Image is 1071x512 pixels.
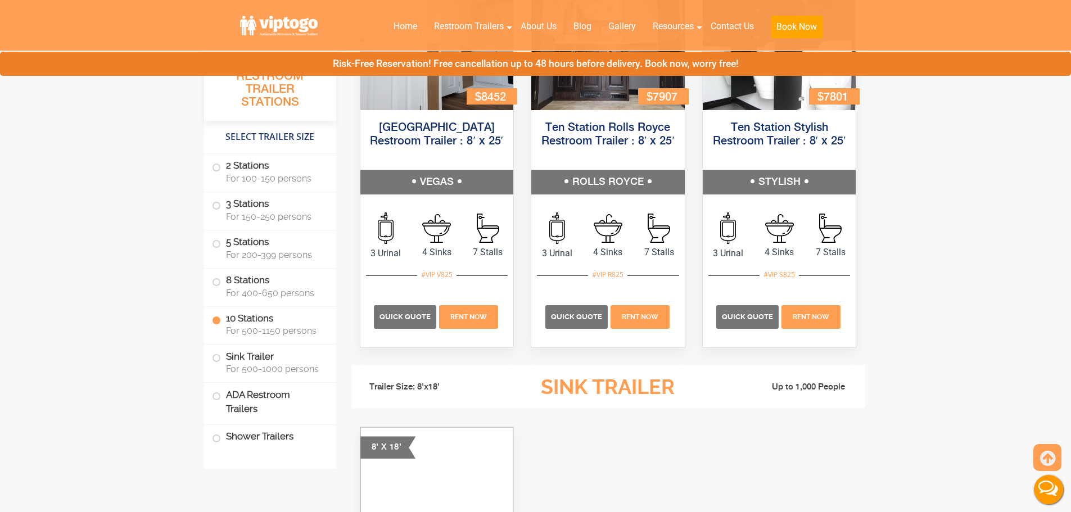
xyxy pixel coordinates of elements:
a: Rent Now [780,311,842,322]
a: Blog [565,14,600,39]
img: an icon of Stall [819,214,842,243]
button: Book Now [771,16,823,38]
span: 3 Urinal [360,247,412,260]
span: 7 Stalls [805,246,856,259]
div: $7907 [638,88,689,105]
h4: Select Trailer Size [204,126,336,148]
a: Ten Station Rolls Royce Restroom Trailer : 8′ x 25′ [541,122,675,147]
h3: Sink Trailer [485,377,731,399]
h5: VEGAS [360,170,514,194]
span: Rent Now [450,313,487,321]
label: ADA Restroom Trailers [212,383,328,421]
a: Restroom Trailers [426,14,512,39]
span: 3 Urinal [531,247,582,260]
span: 7 Stalls [634,246,685,259]
span: For 150-250 persons [226,211,323,222]
a: Rent Now [438,311,500,322]
a: Book Now [762,14,831,45]
span: For 100-150 persons [226,173,323,184]
label: 8 Stations [212,269,328,303]
div: 8' X 18' [360,436,416,459]
span: 4 Sinks [411,246,462,259]
span: 3 Urinal [703,247,754,260]
span: Quick Quote [551,312,602,321]
span: 4 Sinks [754,246,805,259]
a: Quick Quote [374,311,438,322]
h5: STYLISH [703,170,856,194]
img: an icon of sink [594,214,622,243]
a: About Us [512,14,565,39]
span: Rent Now [622,313,658,321]
span: For 500-1000 persons [226,364,323,374]
span: For 200-399 persons [226,250,323,260]
label: 10 Stations [212,307,328,342]
span: 7 Stalls [462,246,513,259]
div: #VIP R825 [588,268,627,282]
div: $7801 [809,88,860,105]
span: Quick Quote [379,312,431,321]
label: Sink Trailer [212,345,328,379]
a: Rent Now [609,311,671,322]
img: an icon of sink [422,214,451,243]
a: Ten Station Stylish Restroom Trailer : 8′ x 25′ [713,122,846,147]
label: 5 Stations [212,230,328,265]
div: $8452 [467,88,517,105]
button: Live Chat [1026,467,1071,512]
label: Shower Trailers [212,425,328,449]
a: Resources [644,14,702,39]
span: For 400-650 persons [226,288,323,298]
a: Home [385,14,426,39]
span: Quick Quote [722,312,773,321]
a: Quick Quote [545,311,609,322]
img: an icon of Stall [477,214,499,243]
a: Quick Quote [716,311,780,322]
label: 3 Stations [212,192,328,227]
h5: ROLLS ROYCE [531,170,685,194]
img: an icon of urinal [549,212,565,244]
li: Trailer Size: 8'x18' [359,370,485,404]
span: 4 Sinks [582,246,634,259]
a: [GEOGRAPHIC_DATA] Restroom Trailer : 8′ x 25′ [370,122,503,147]
a: Gallery [600,14,644,39]
span: For 500-1150 persons [226,325,323,336]
div: #VIP V825 [417,268,457,282]
img: an icon of Stall [648,214,670,243]
img: an icon of urinal [720,212,736,244]
div: #VIP S825 [760,268,799,282]
span: Rent Now [793,313,829,321]
label: 2 Stations [212,154,328,189]
img: an icon of sink [765,214,794,243]
img: an icon of urinal [378,212,394,244]
a: Contact Us [702,14,762,39]
li: Up to 1,000 People [731,380,857,394]
h3: All Portable Restroom Trailer Stations [204,53,336,121]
